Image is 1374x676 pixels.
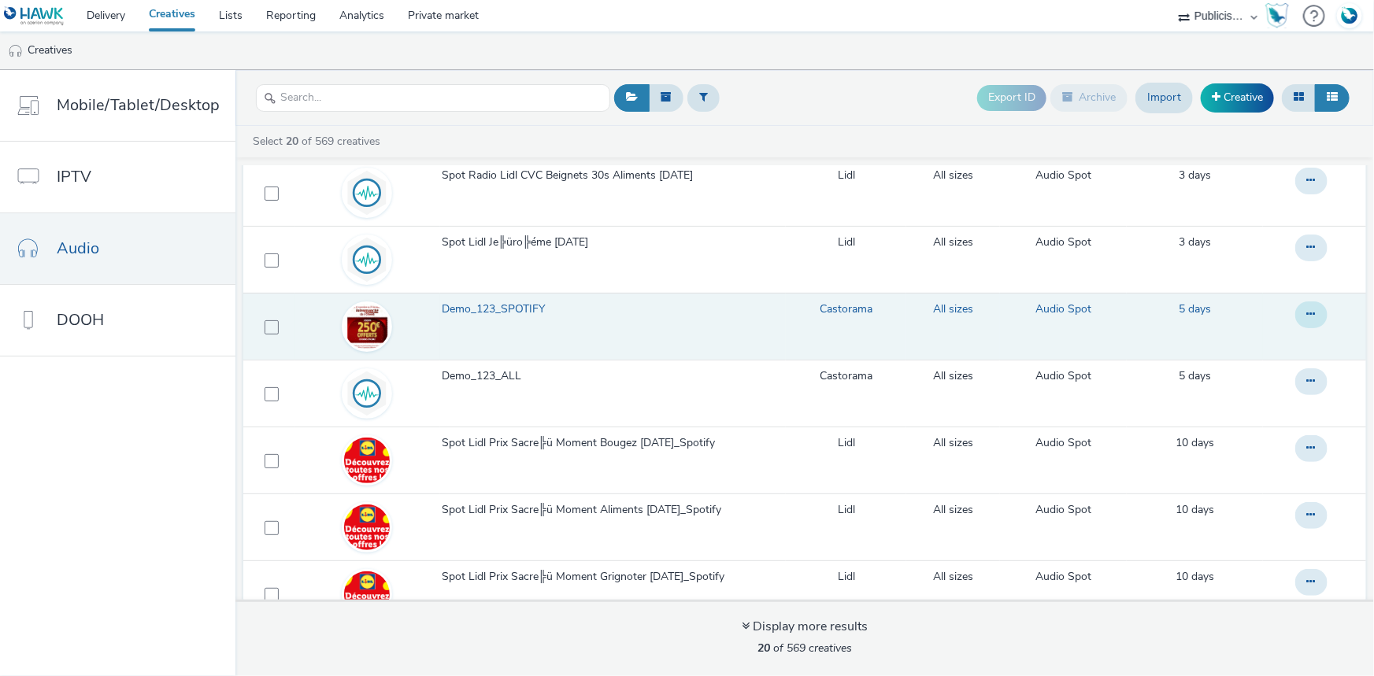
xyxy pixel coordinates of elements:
[933,235,973,250] a: All sizes
[442,235,784,258] a: Spot Lidl Je╠üro╠éme [DATE]
[1176,569,1214,584] span: 10 days
[757,641,770,656] strong: 20
[1035,368,1091,384] a: Audio Spot
[8,43,24,59] img: audio
[977,85,1046,110] button: Export ID
[57,308,104,331] span: DOOH
[442,435,721,451] span: Spot Lidl Prix Sacre╠ü Moment Bougez [DATE]_Spotify
[1035,235,1091,250] a: Audio Spot
[1179,235,1211,250] a: 12 September 2025, 15:20
[757,641,852,656] span: of 569 creatives
[286,134,298,149] strong: 20
[1179,168,1211,183] span: 3 days
[1176,435,1214,451] a: 5 September 2025, 17:06
[1179,368,1211,383] span: 5 days
[442,569,784,593] a: Spot Lidl Prix Sacre╠ü Moment Grignoter [DATE]_Spotify
[933,502,973,518] a: All sizes
[1179,168,1211,183] a: 12 September 2025, 15:21
[344,438,390,483] img: 01aca40a-3dcc-4990-ae75-eb2cca0c8393.jpg
[1179,368,1211,384] a: 10 September 2025, 14:50
[1135,83,1193,113] a: Import
[1179,301,1211,316] span: 5 days
[933,435,973,451] a: All sizes
[1179,301,1211,317] a: 10 September 2025, 14:52
[442,368,528,384] span: Demo_123_ALL
[1176,569,1214,585] a: 5 September 2025, 17:05
[1176,502,1214,518] a: 5 September 2025, 17:05
[1035,301,1091,317] a: Audio Spot
[742,618,868,636] div: Display more results
[442,502,728,518] span: Spot Lidl Prix Sacre╠ü Moment Aliments [DATE]_Spotify
[1201,83,1274,112] a: Creative
[1176,502,1214,517] span: 10 days
[442,168,699,183] span: Spot Radio Lidl CVC Beignets 30s Aliments [DATE]
[1050,84,1128,111] button: Archive
[344,170,390,216] img: audio.svg
[1035,168,1091,183] a: Audio Spot
[57,237,99,260] span: Audio
[57,94,220,116] span: Mobile/Tablet/Desktop
[1265,3,1295,28] a: Hawk Academy
[442,235,594,250] span: Spot Lidl Je╠üro╠éme [DATE]
[933,569,973,585] a: All sizes
[838,168,855,183] a: Lidl
[251,134,387,149] a: Select of 569 creatives
[344,504,390,550] img: 8a956257-f012-4c5c-9ff4-7f8ff75964ec.jpg
[1179,235,1211,249] span: 3 days
[1035,569,1091,585] a: Audio Spot
[442,569,731,585] span: Spot Lidl Prix Sacre╠ü Moment Grignoter [DATE]_Spotify
[1315,84,1350,111] button: Table
[838,502,855,518] a: Lidl
[838,569,855,585] a: Lidl
[344,371,390,416] img: audio.svg
[442,301,784,325] a: Demo_123_SPOTIFY
[1035,502,1091,518] a: Audio Spot
[933,301,973,317] a: All sizes
[344,304,390,349] img: 02f72f11-062e-4722-8939-de1b11d9b590.jpg
[820,301,872,317] a: Castorama
[820,368,872,384] a: Castorama
[442,168,784,191] a: Spot Radio Lidl CVC Beignets 30s Aliments [DATE]
[1338,4,1361,28] img: Account FR
[1265,3,1289,28] img: Hawk Academy
[838,235,855,250] a: Lidl
[442,435,784,459] a: Spot Lidl Prix Sacre╠ü Moment Bougez [DATE]_Spotify
[256,84,610,112] input: Search...
[344,237,390,283] img: audio.svg
[933,368,973,384] a: All sizes
[933,168,973,183] a: All sizes
[1035,435,1091,451] a: Audio Spot
[1282,84,1316,111] button: Grid
[442,502,784,526] a: Spot Lidl Prix Sacre╠ü Moment Aliments [DATE]_Spotify
[344,571,390,617] img: 506268d3-4345-48a7-9a76-51ff184db317.jpg
[57,165,91,188] span: IPTV
[442,301,551,317] span: Demo_123_SPOTIFY
[1176,435,1214,450] span: 10 days
[838,435,855,451] a: Lidl
[442,368,784,392] a: Demo_123_ALL
[4,6,65,26] img: undefined Logo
